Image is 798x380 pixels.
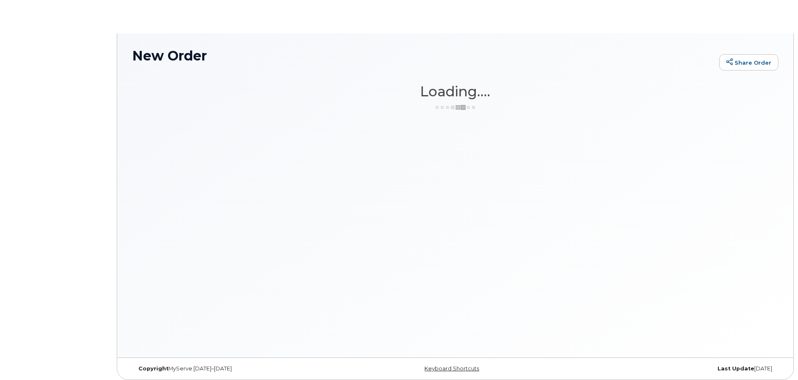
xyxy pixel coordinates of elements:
[434,104,476,111] img: ajax-loader-3a6953c30dc77f0bf724df975f13086db4f4c1262e45940f03d1251963f1bf2e.gif
[138,365,168,372] strong: Copyright
[718,365,754,372] strong: Last Update
[719,54,778,71] a: Share Order
[563,365,778,372] div: [DATE]
[132,365,348,372] div: MyServe [DATE]–[DATE]
[424,365,479,372] a: Keyboard Shortcuts
[132,84,778,99] h1: Loading....
[132,48,715,63] h1: New Order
